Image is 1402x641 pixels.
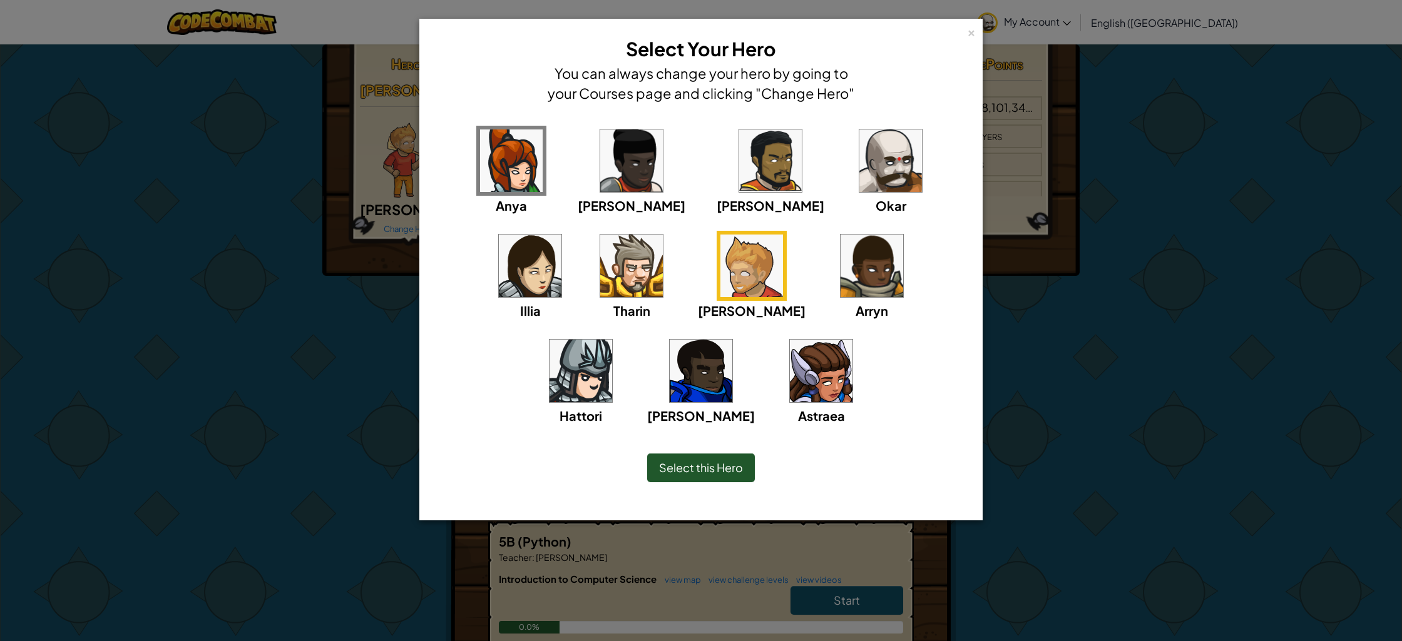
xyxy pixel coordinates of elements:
[550,340,612,402] img: portrait.png
[659,460,743,475] span: Select this Hero
[717,198,824,213] span: [PERSON_NAME]
[600,235,663,297] img: portrait.png
[841,235,903,297] img: portrait.png
[790,340,852,402] img: portrait.png
[698,303,806,318] span: [PERSON_NAME]
[545,35,857,63] h3: Select Your Hero
[600,129,663,192] img: portrait.png
[499,235,561,297] img: portrait.png
[480,129,543,192] img: portrait.png
[647,408,755,423] span: [PERSON_NAME]
[545,63,857,103] h4: You can always change your hero by going to your Courses page and clicking "Change Hero"
[856,303,888,318] span: Arryn
[876,198,906,213] span: Okar
[670,340,732,402] img: portrait.png
[739,129,802,192] img: portrait.png
[520,303,541,318] span: Illia
[613,303,650,318] span: Tharin
[496,198,527,213] span: Anya
[578,198,685,213] span: [PERSON_NAME]
[560,408,602,423] span: Hattori
[798,408,845,423] span: Astraea
[967,24,976,38] div: ×
[720,235,783,297] img: portrait.png
[859,129,922,192] img: portrait.png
